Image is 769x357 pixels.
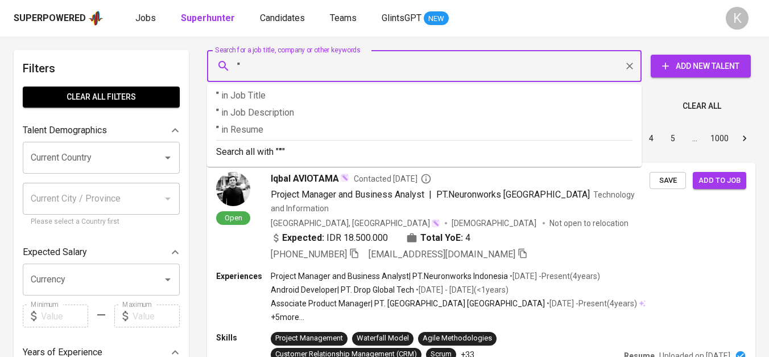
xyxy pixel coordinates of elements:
[160,150,176,166] button: Open
[271,298,545,309] p: Associate Product Manager | PT. [GEOGRAPHIC_DATA] [GEOGRAPHIC_DATA]
[23,245,87,259] p: Expected Salary
[431,219,440,228] img: magic_wand.svg
[23,59,180,77] h6: Filters
[181,11,237,26] a: Superhunter
[260,13,305,23] span: Candidates
[135,13,156,23] span: Jobs
[216,332,271,343] p: Skills
[549,218,629,229] p: Not open to relocation
[660,59,742,73] span: Add New Talent
[622,58,638,74] button: Clear
[221,124,263,135] span: in Resume
[221,107,294,118] span: in Job Description
[554,129,755,147] nav: pagination navigation
[651,55,751,77] button: Add New Talent
[41,305,88,327] input: Value
[642,129,660,147] button: Go to page 4
[664,129,682,147] button: Go to page 5
[382,11,449,26] a: GlintsGPT NEW
[31,216,172,228] p: Please select a Country first
[354,173,432,184] span: Contacted [DATE]
[330,13,357,23] span: Teams
[181,13,235,23] b: Superhunter
[650,172,686,190] button: Save
[271,172,339,186] span: Iqbal AVIOTAMA
[220,213,247,223] span: Open
[133,305,180,327] input: Value
[330,11,359,26] a: Teams
[678,96,726,117] button: Clear All
[23,119,180,142] div: Talent Demographics
[135,11,158,26] a: Jobs
[735,129,754,147] button: Go to next page
[216,270,271,282] p: Experiences
[382,13,421,23] span: GlintsGPT
[340,173,349,182] img: magic_wand.svg
[14,10,104,27] a: Superpoweredapp logo
[436,189,590,200] span: PT.Neuronworks [GEOGRAPHIC_DATA]
[545,298,637,309] p: • [DATE] - Present ( 4 years )
[14,12,86,25] div: Superpowered
[216,172,250,206] img: 044413ab59a7abf2a03c83b806d215e7.jpg
[216,89,632,102] p: "
[271,231,388,245] div: IDR 18.500.000
[271,284,414,296] p: Android Developer | PT. Drop Global Tech
[655,174,680,187] span: Save
[23,241,180,264] div: Expected Salary
[271,249,347,260] span: [PHONE_NUMBER]
[707,129,732,147] button: Go to page 1000
[508,270,600,282] p: • [DATE] - Present ( 4 years )
[420,173,432,184] svg: By Batam recruiter
[23,124,107,137] p: Talent Demographics
[221,90,266,101] span: in Job Title
[685,133,704,144] div: …
[726,7,749,30] div: K
[271,218,440,229] div: [GEOGRAPHIC_DATA], [GEOGRAPHIC_DATA]
[271,189,424,200] span: Project Manager and Business Analyst
[423,333,492,344] div: Agile Methodologies
[216,145,632,159] p: Search all with " "
[271,190,635,213] span: Technology and Information
[216,123,632,137] p: "
[260,11,307,26] a: Candidates
[424,13,449,24] span: NEW
[271,311,646,323] p: +5 more ...
[23,87,180,108] button: Clear All filters
[683,99,721,113] span: Clear All
[369,249,515,260] span: [EMAIL_ADDRESS][DOMAIN_NAME]
[414,284,508,296] p: • [DATE] - [DATE] ( <1 years )
[275,333,343,344] div: Project Management
[282,231,324,245] b: Expected:
[693,172,746,190] button: Add to job
[32,90,171,104] span: Clear All filters
[271,270,508,282] p: Project Manager and Business Analyst | PT.Neuronworks Indonesia
[216,106,632,120] p: "
[279,146,282,157] b: "
[429,188,432,202] span: |
[420,231,463,245] b: Total YoE:
[452,218,538,229] span: [DEMOGRAPHIC_DATA]
[698,174,741,187] span: Add to job
[465,231,470,245] span: 4
[88,10,104,27] img: app logo
[160,272,176,288] button: Open
[357,333,409,344] div: Waterfall Model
